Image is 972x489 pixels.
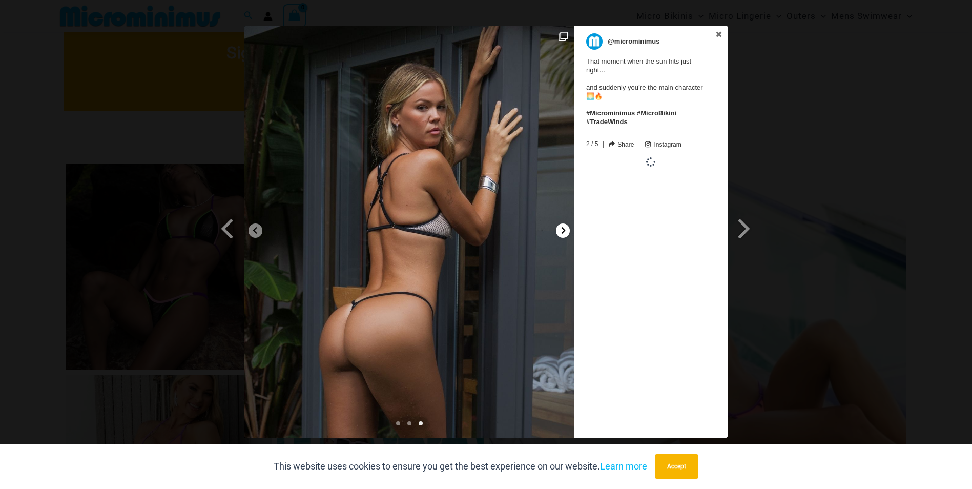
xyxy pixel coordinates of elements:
p: @microminimus [608,33,660,50]
a: #TradeWinds [586,118,628,126]
p: This website uses cookies to ensure you get the best experience on our website. [274,459,647,474]
span: 2 / 5 [586,138,598,148]
a: Share [609,141,634,148]
a: Instagram [645,141,681,149]
img: microminimus.jpg [586,33,603,50]
span: That moment when the sun hits just right… and suddenly you’re the main character 🌅🔥 [586,52,709,127]
a: @microminimus [586,33,709,50]
img: That moment when the sun hits just right…<br> <br> and suddenly you’re the main character 🌅🔥 <br>... [244,26,574,438]
a: Learn more [600,461,647,472]
button: Accept [655,454,698,479]
a: #Microminimus [586,109,635,117]
a: #MicroBikini [637,109,676,117]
